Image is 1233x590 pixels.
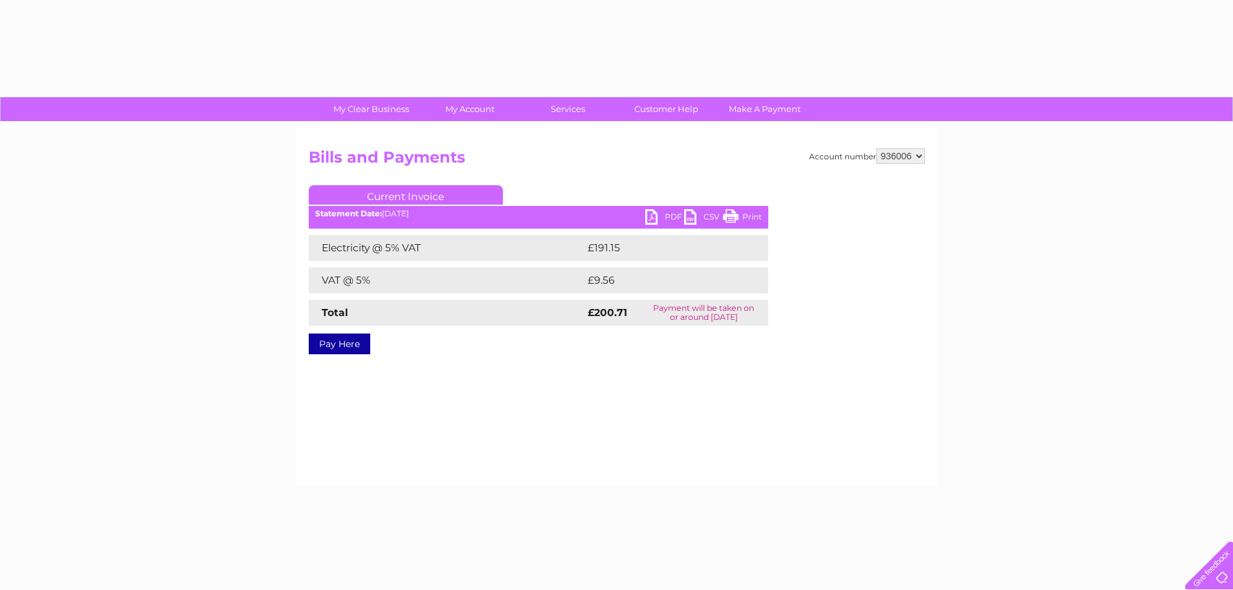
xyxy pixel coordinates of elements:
h2: Bills and Payments [309,148,925,173]
strong: Total [322,306,348,319]
td: £191.15 [584,235,742,261]
a: Print [723,209,762,228]
td: VAT @ 5% [309,267,584,293]
a: CSV [684,209,723,228]
td: Electricity @ 5% VAT [309,235,584,261]
a: Pay Here [309,334,370,354]
a: PDF [645,209,684,228]
a: Current Invoice [309,185,503,205]
a: Services [515,97,621,121]
strong: £200.71 [588,306,627,319]
a: Customer Help [613,97,720,121]
div: Account number [809,148,925,164]
a: My Clear Business [318,97,425,121]
b: Statement Date: [315,209,382,218]
a: Make A Payment [711,97,818,121]
a: My Account [416,97,523,121]
td: Payment will be taken on or around [DATE] [639,300,768,326]
div: [DATE] [309,209,768,218]
td: £9.56 [584,267,739,293]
